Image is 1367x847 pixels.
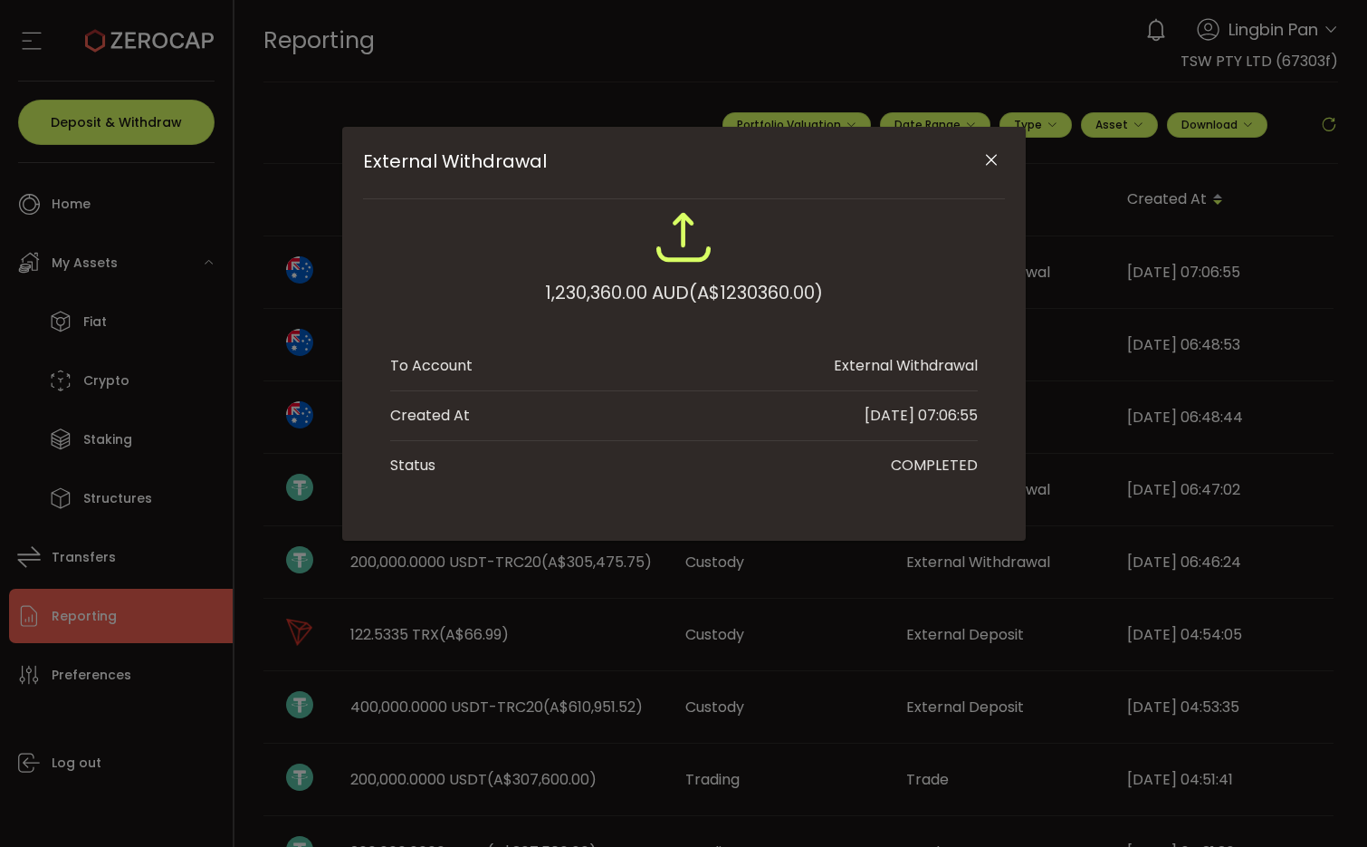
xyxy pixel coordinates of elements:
div: 1,230,360.00 AUD [545,276,823,309]
button: Close [976,145,1008,177]
iframe: Chat Widget [1152,651,1367,847]
span: (A$1230360.00) [689,276,823,309]
div: [DATE] 07:06:55 [865,405,978,427]
div: Created At [390,405,470,427]
div: To Account [390,355,473,377]
div: External Withdrawal [834,355,978,377]
span: External Withdrawal [363,150,941,172]
div: Status [390,455,435,476]
div: External Withdrawal [342,127,1026,541]
div: COMPLETED [891,455,978,476]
